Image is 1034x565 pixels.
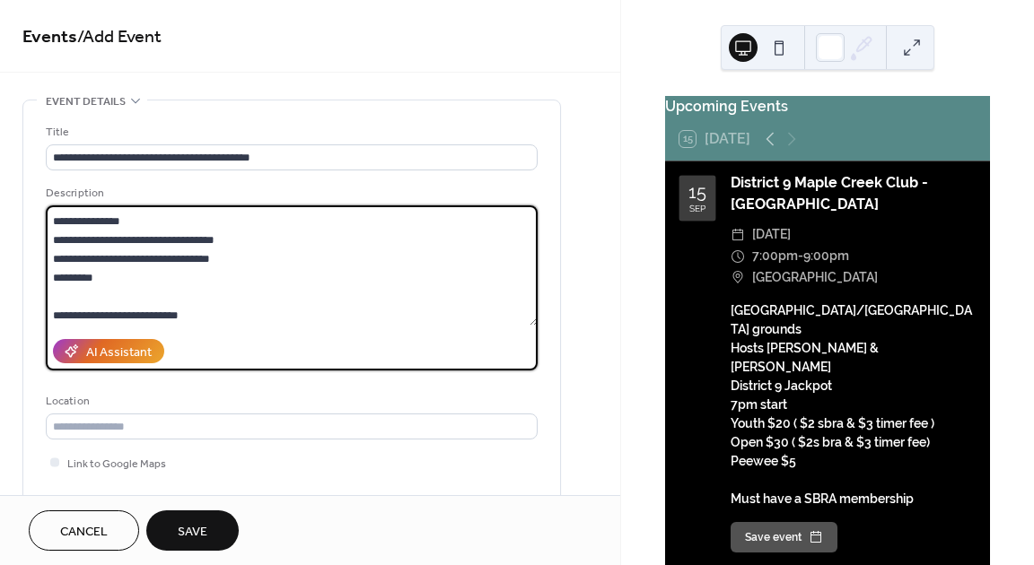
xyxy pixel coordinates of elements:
[146,510,239,551] button: Save
[731,522,837,552] button: Save event
[752,224,791,246] span: [DATE]
[178,523,207,542] span: Save
[731,301,976,508] div: [GEOGRAPHIC_DATA]/[GEOGRAPHIC_DATA] grounds Hosts [PERSON_NAME] & [PERSON_NAME] District 9 Jackpo...
[798,246,803,267] span: -
[60,523,108,542] span: Cancel
[22,20,77,55] a: Events
[731,267,745,289] div: ​
[731,172,976,215] div: District 9 Maple Creek Club - [GEOGRAPHIC_DATA]
[689,204,705,213] div: Sep
[46,92,126,111] span: Event details
[67,455,166,474] span: Link to Google Maps
[803,246,849,267] span: 9:00pm
[752,267,878,289] span: [GEOGRAPHIC_DATA]
[29,510,139,551] button: Cancel
[46,392,534,411] div: Location
[731,246,745,267] div: ​
[53,339,164,363] button: AI Assistant
[688,183,706,201] div: 15
[86,343,152,362] div: AI Assistant
[77,20,162,55] span: / Add Event
[46,493,180,512] div: Event color
[731,224,745,246] div: ​
[665,96,990,117] div: Upcoming Events
[46,123,534,142] div: Title
[46,184,534,203] div: Description
[752,246,798,267] span: 7:00pm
